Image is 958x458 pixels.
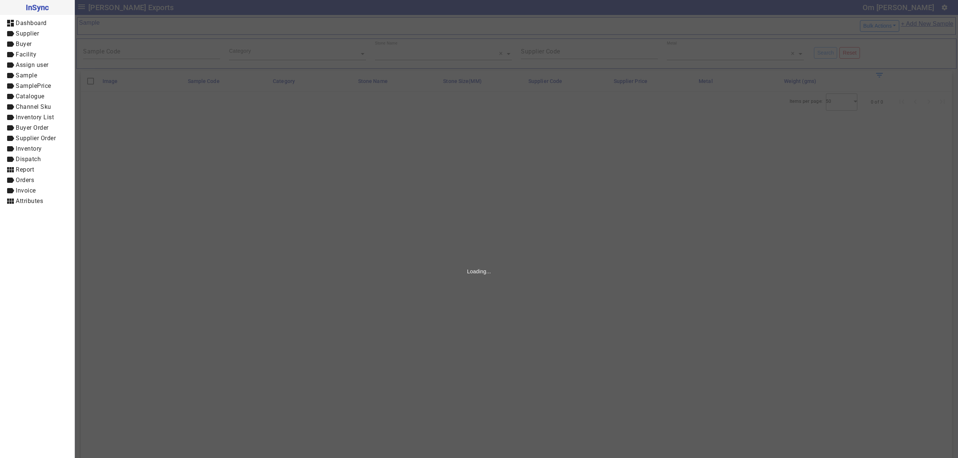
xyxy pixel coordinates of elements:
[16,51,36,58] span: Facility
[16,197,43,205] span: Attributes
[6,92,15,101] mat-icon: label
[6,40,15,49] mat-icon: label
[467,268,491,275] p: Loading...
[16,124,49,131] span: Buyer Order
[16,30,39,37] span: Supplier
[6,155,15,164] mat-icon: label
[6,61,15,70] mat-icon: label
[16,156,41,163] span: Dispatch
[6,50,15,59] mat-icon: label
[6,186,15,195] mat-icon: label
[16,166,34,173] span: Report
[16,114,54,121] span: Inventory List
[6,113,15,122] mat-icon: label
[6,19,15,28] mat-icon: dashboard
[16,82,51,89] span: SamplePrice
[16,72,37,79] span: Sample
[16,187,36,194] span: Invoice
[16,103,51,110] span: Channel Sku
[6,134,15,143] mat-icon: label
[6,176,15,185] mat-icon: label
[6,1,68,13] span: InSync
[6,29,15,38] mat-icon: label
[6,144,15,153] mat-icon: label
[6,82,15,90] mat-icon: label
[16,19,47,27] span: Dashboard
[16,93,45,100] span: Catalogue
[16,61,49,68] span: Assign user
[16,135,56,142] span: Supplier Order
[6,123,15,132] mat-icon: label
[6,165,15,174] mat-icon: view_module
[16,145,42,152] span: Inventory
[16,176,34,184] span: Orders
[6,71,15,80] mat-icon: label
[6,102,15,111] mat-icon: label
[6,197,15,206] mat-icon: view_module
[16,40,32,47] span: Buyer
